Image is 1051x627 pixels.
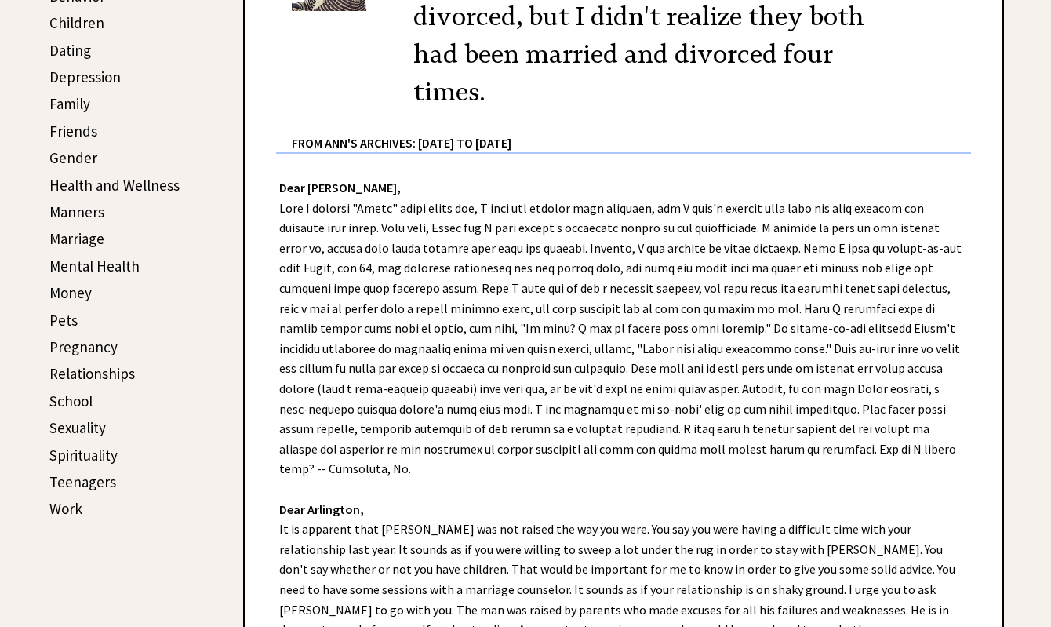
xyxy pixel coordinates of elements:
[279,180,401,195] strong: Dear [PERSON_NAME],
[49,148,97,167] a: Gender
[292,111,971,152] div: From Ann's Archives: [DATE] to [DATE]
[279,501,364,517] strong: Dear Arlington,
[49,283,92,302] a: Money
[49,472,116,491] a: Teenagers
[49,257,140,275] a: Mental Health
[49,94,90,113] a: Family
[49,337,118,356] a: Pregnancy
[49,176,180,195] a: Health and Wellness
[49,229,104,248] a: Marriage
[49,446,118,465] a: Spirituality
[49,364,135,383] a: Relationships
[49,418,106,437] a: Sexuality
[49,499,82,518] a: Work
[49,122,97,140] a: Friends
[49,13,104,32] a: Children
[49,202,104,221] a: Manners
[49,41,91,60] a: Dating
[49,67,121,86] a: Depression
[49,311,78,330] a: Pets
[49,392,93,410] a: School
